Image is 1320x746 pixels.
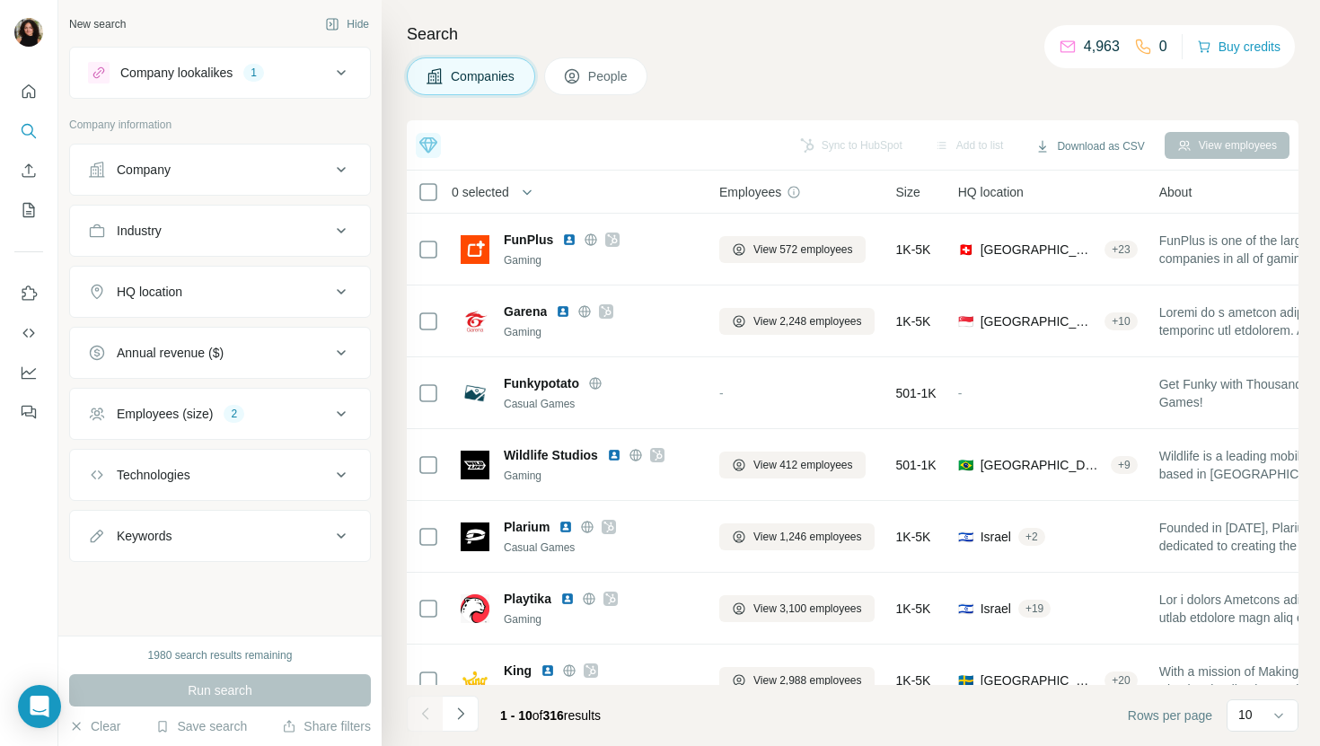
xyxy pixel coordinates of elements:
span: Wildlife Studios [504,446,598,464]
div: Gaming [504,252,698,268]
div: + 2 [1018,529,1045,545]
span: of [532,708,543,723]
button: View 2,248 employees [719,308,875,335]
button: Save search [155,717,247,735]
button: Feedback [14,396,43,428]
button: Keywords [70,514,370,557]
span: 501-1K [896,384,937,402]
div: Casual Games [504,683,698,699]
span: 1K-5K [896,528,931,546]
span: Israel [981,528,1011,546]
img: LinkedIn logo [559,520,573,534]
div: Keywords [117,527,172,545]
span: 1 - 10 [500,708,532,723]
span: results [500,708,601,723]
button: Company lookalikes1 [70,51,370,94]
img: Logo of King [461,666,489,695]
img: LinkedIn logo [541,663,555,678]
div: + 9 [1111,457,1138,473]
button: Buy credits [1197,34,1280,59]
span: Garena [504,303,547,320]
div: Gaming [504,611,698,628]
span: Playtika [504,590,551,608]
div: 1 [243,65,264,81]
button: Download as CSV [1023,133,1157,160]
span: King [504,662,532,680]
button: Share filters [282,717,371,735]
span: Size [896,183,920,201]
span: 1K-5K [896,312,931,330]
div: 1980 search results remaining [148,647,293,663]
span: View 3,100 employees [753,601,862,617]
button: Quick start [14,75,43,108]
p: 10 [1238,706,1253,724]
span: Companies [451,67,516,85]
button: Employees (size)2 [70,392,370,435]
img: Logo of Wildlife Studios [461,451,489,479]
span: View 2,988 employees [753,672,862,689]
span: Funkypotato [504,374,579,392]
span: Plarium [504,518,550,536]
span: View 572 employees [753,241,853,258]
div: + 23 [1104,241,1137,258]
button: Company [70,148,370,191]
button: My lists [14,194,43,226]
p: Company information [69,117,371,133]
div: Gaming [504,324,698,340]
button: View 2,988 employees [719,667,875,694]
span: - [719,386,724,400]
button: HQ location [70,270,370,313]
span: View 412 employees [753,457,853,473]
div: Employees (size) [117,405,213,423]
div: Company [117,161,171,179]
img: LinkedIn logo [556,304,570,319]
span: 🇸🇬 [958,312,973,330]
span: 316 [543,708,564,723]
div: Casual Games [504,540,698,556]
button: Hide [312,11,382,38]
button: Industry [70,209,370,252]
img: Logo of Garena [461,307,489,336]
button: View 3,100 employees [719,595,875,622]
span: Israel [981,600,1011,618]
div: + 10 [1104,313,1137,329]
span: View 2,248 employees [753,313,862,329]
span: 1K-5K [896,241,931,259]
div: Annual revenue ($) [117,344,224,362]
div: Company lookalikes [120,64,233,82]
span: 501-1K [896,456,937,474]
div: Technologies [117,466,190,484]
span: FunPlus [504,231,553,249]
span: View 1,246 employees [753,529,862,545]
button: View 572 employees [719,236,866,263]
img: LinkedIn logo [560,592,575,606]
img: Logo of FunPlus [461,235,489,264]
button: Dashboard [14,356,43,389]
span: People [588,67,629,85]
div: + 19 [1018,601,1051,617]
div: Gaming [504,468,698,484]
button: Navigate to next page [443,696,479,732]
span: 1K-5K [896,671,931,689]
span: HQ location [958,183,1024,201]
h4: Search [407,22,1298,47]
span: [GEOGRAPHIC_DATA], [GEOGRAPHIC_DATA] [981,456,1104,474]
span: 🇨🇭 [958,241,973,259]
span: - [958,386,963,400]
button: Technologies [70,453,370,496]
span: [GEOGRAPHIC_DATA], [GEOGRAPHIC_DATA] [981,671,1098,689]
div: Industry [117,222,162,240]
div: Open Intercom Messenger [18,685,61,728]
span: 0 selected [452,183,509,201]
div: + 20 [1104,672,1137,689]
img: Logo of Funkypotato [461,379,489,408]
span: About [1159,183,1192,201]
span: 🇸🇪 [958,671,973,689]
span: 🇮🇱 [958,528,973,546]
button: Use Surfe on LinkedIn [14,277,43,310]
span: [GEOGRAPHIC_DATA], Southwest [981,312,1098,330]
span: 🇮🇱 [958,600,973,618]
span: Rows per page [1128,707,1212,724]
button: Search [14,115,43,147]
div: New search [69,16,126,32]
